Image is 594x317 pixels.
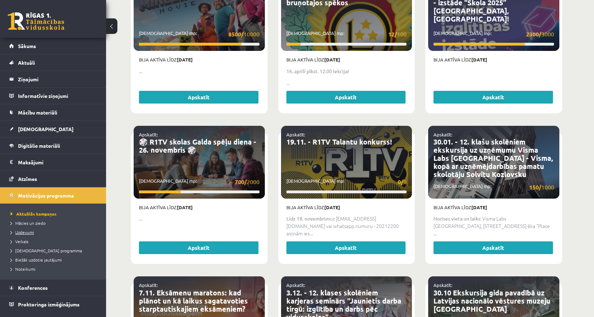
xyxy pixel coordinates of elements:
span: [DEMOGRAPHIC_DATA] [18,126,74,132]
span: [DEMOGRAPHIC_DATA] programma [11,248,82,253]
strong: 0/ [398,178,403,186]
span: Sākums [18,43,36,49]
a: 19.11. - R1TV Talantu konkurss! [286,137,392,146]
p: Bija aktīva līdz [139,56,260,63]
strong: Norises vieta un laiks [433,215,480,222]
span: Biežāk uzdotie jautājumi [11,257,62,263]
a: Biežāk uzdotie jautājumi [11,257,99,263]
strong: 12/ [388,30,397,38]
p: uz [EMAIL_ADDRESS][DOMAIN_NAME] vai whatsapp numuru - 20212200 aicinām ies... [286,215,407,237]
p: [DEMOGRAPHIC_DATA] mp: [286,177,407,186]
a: 30.10 Ekskursija gida pavadībā uz Latvijas nacionālo vēstures muzeju [GEOGRAPHIC_DATA] [433,288,551,313]
a: [DEMOGRAPHIC_DATA] programma [11,247,99,254]
a: Aktuālās kampaņas [11,211,99,217]
p: [DEMOGRAPHIC_DATA] mp: [139,177,260,186]
a: Apskatīt: [286,282,305,288]
p: ... [286,79,407,87]
span: 0 [398,177,407,186]
span: Veikals [11,239,28,244]
span: Proktoringa izmēģinājums [18,301,80,307]
strong: [DATE] [471,204,487,210]
p: Bija aktīva līdz [286,204,407,211]
span: Motivācijas programma [18,192,74,199]
span: Noteikumi [11,266,35,272]
a: Uzdevumi [11,229,99,235]
a: Apskatīt [433,241,553,254]
span: Atzīmes [18,176,37,182]
a: Atzīmes [9,171,97,187]
span: 2000 [235,177,260,186]
strong: 150/ [529,183,541,191]
a: Ziņojumi [9,71,97,87]
p: [DEMOGRAPHIC_DATA] mp: [433,183,554,192]
p: Bija aktīva līdz [433,56,554,63]
a: Noteikumi [11,266,99,272]
strong: [DATE] [324,57,340,63]
strong: 16. aprīlī plkst. 12.00 lekcija! [286,68,349,74]
p: Bija aktīva līdz [286,56,407,63]
legend: Informatīvie ziņojumi [18,88,97,104]
p: Bija aktīva līdz [433,204,554,211]
span: 3000 [526,30,554,39]
p: : Visma Labs [GEOGRAPHIC_DATA], [STREET_ADDRESS] ēka "Place ... [433,215,554,237]
a: Apskatīt: [286,131,305,137]
a: Apskatīt [139,241,258,254]
a: Aktuāli [9,54,97,71]
a: Veikals [11,238,99,245]
a: Proktoringa izmēģinājums [9,296,97,312]
a: Apskatīt [286,241,406,254]
strong: 8500/ [228,30,244,38]
p: ... [139,215,260,222]
a: Maksājumi [9,154,97,170]
span: Mācies un ziedo [11,220,46,226]
a: Digitālie materiāli [9,137,97,154]
a: Motivācijas programma [9,187,97,204]
legend: Ziņojumi [18,71,97,87]
span: Digitālie materiāli [18,142,60,149]
a: 30.01. - 12. klašu skolēniem ekskursija uz uzņēmumu Visma Labs [GEOGRAPHIC_DATA] - Visma, kopā ar... [433,137,553,179]
strong: [DATE] [471,57,487,63]
strong: [DATE] [324,204,340,210]
strong: Līdz 18. novembrim [286,215,330,222]
p: ... [139,67,260,75]
a: Apskatīt [286,91,406,104]
a: Apskatīt [139,91,258,104]
span: Mācību materiāli [18,109,57,116]
span: Aktuālās kampaņas [11,211,57,217]
strong: 700/ [235,178,247,186]
a: Mācies un ziedo [11,220,99,226]
a: Apskatīt: [139,131,158,137]
p: [DEMOGRAPHIC_DATA] mp: [286,30,407,39]
span: Uzdevumi [11,229,34,235]
span: Konferences [18,284,48,291]
span: Aktuāli [18,59,35,66]
p: [DEMOGRAPHIC_DATA] mp: [433,30,554,39]
a: 7.11. Eksāmenu maratons: kad plānot un kā laikus sagatavoties starptautiskajiem eksāmeniem? [139,288,248,313]
span: 1000 [529,183,554,192]
a: Mācību materiāli [9,104,97,121]
strong: 2300/ [526,30,541,38]
a: Apskatīt: [433,131,452,137]
a: Sākums [9,38,97,54]
a: Konferences [9,280,97,296]
a: Informatīvie ziņojumi [9,88,97,104]
span: 100 [388,30,407,39]
a: [DEMOGRAPHIC_DATA] [9,121,97,137]
p: Bija aktīva līdz [139,204,260,211]
a: Rīgas 1. Tālmācības vidusskola [8,12,64,30]
a: Apskatīt: [433,282,452,288]
a: Apskatīt: [139,282,158,288]
legend: Maksājumi [18,154,97,170]
strong: [DATE] [177,57,193,63]
strong: [DATE] [177,204,193,210]
a: Apskatīt [433,91,553,104]
p: [DEMOGRAPHIC_DATA] mp: [139,30,260,39]
a: 🎲 R1TV skolas Galda spēļu diena - 26. novembris 🎲 [139,137,256,154]
span: 10000 [228,30,260,39]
